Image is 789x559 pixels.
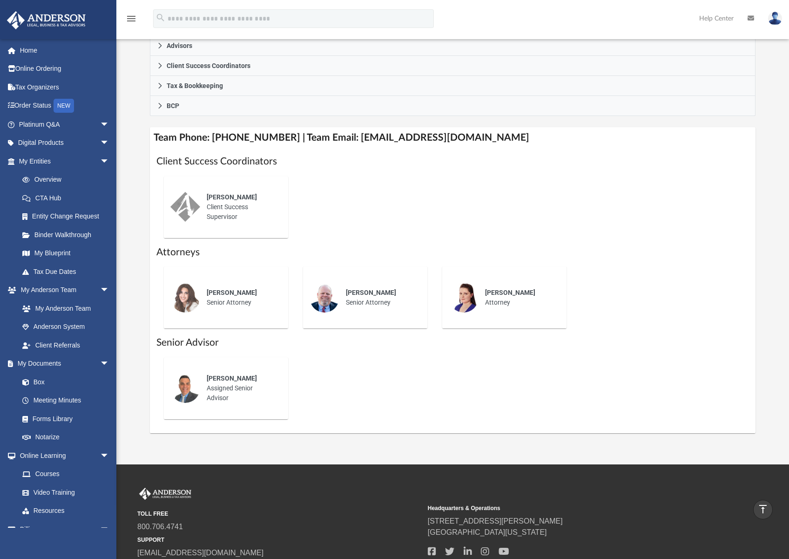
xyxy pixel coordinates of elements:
img: thumbnail [310,283,339,313]
span: [PERSON_NAME] [485,289,535,296]
span: [PERSON_NAME] [207,375,257,382]
a: Online Learningarrow_drop_down [7,446,119,465]
a: Tax Organizers [7,78,123,96]
a: Courses [13,465,119,484]
img: Anderson Advisors Platinum Portal [4,11,88,29]
h1: Senior Advisor [156,336,749,349]
a: Entity Change Request [13,207,123,226]
a: [EMAIL_ADDRESS][DOMAIN_NAME] [137,549,263,557]
i: vertical_align_top [757,504,769,515]
h1: Client Success Coordinators [156,155,749,168]
a: Tax Due Dates [13,262,123,281]
a: My Anderson Teamarrow_drop_down [7,281,119,300]
a: My Documentsarrow_drop_down [7,354,119,373]
a: Forms Library [13,409,114,428]
span: arrow_drop_down [100,152,119,171]
a: Meeting Minutes [13,391,119,410]
a: Anderson System [13,318,119,336]
img: thumbnail [170,192,200,222]
a: Platinum Q&Aarrow_drop_down [7,115,123,134]
div: Senior Attorney [339,281,421,314]
div: Assigned Senior Advisor [200,367,282,409]
span: Tax & Bookkeeping [167,82,223,89]
i: search [155,13,166,23]
span: [PERSON_NAME] [346,289,396,296]
div: Client Success Supervisor [200,186,282,228]
a: vertical_align_top [753,500,773,519]
span: Advisors [167,42,192,49]
a: 800.706.4741 [137,523,183,531]
div: Attorney [479,281,560,314]
a: Billingarrow_drop_down [7,520,123,539]
span: arrow_drop_down [100,354,119,374]
a: Overview [13,170,123,189]
a: My Blueprint [13,244,119,263]
h1: Attorneys [156,245,749,259]
img: Anderson Advisors Platinum Portal [137,488,193,500]
span: Client Success Coordinators [167,62,250,69]
a: Advisors [150,36,755,56]
span: arrow_drop_down [100,281,119,300]
img: User Pic [768,12,782,25]
a: Box [13,373,114,391]
a: Order StatusNEW [7,96,123,116]
img: thumbnail [170,283,200,313]
a: menu [126,18,137,24]
span: [PERSON_NAME] [207,289,257,296]
span: arrow_drop_down [100,520,119,539]
a: Tax & Bookkeeping [150,76,755,96]
span: arrow_drop_down [100,446,119,465]
span: BCP [167,102,179,109]
img: thumbnail [449,283,479,313]
a: Resources [13,502,119,520]
div: NEW [54,99,74,113]
div: Senior Attorney [200,281,282,314]
small: Headquarters & Operations [428,504,712,512]
a: [STREET_ADDRESS][PERSON_NAME] [428,517,563,525]
a: Client Success Coordinators [150,56,755,76]
small: TOLL FREE [137,510,421,518]
a: [GEOGRAPHIC_DATA][US_STATE] [428,528,547,536]
small: SUPPORT [137,536,421,544]
span: arrow_drop_down [100,134,119,153]
a: Video Training [13,483,114,502]
a: My Entitiesarrow_drop_down [7,152,123,170]
a: CTA Hub [13,189,123,207]
a: Digital Productsarrow_drop_down [7,134,123,152]
span: arrow_drop_down [100,115,119,134]
a: Notarize [13,428,119,447]
a: My Anderson Team [13,299,114,318]
a: BCP [150,96,755,116]
a: Binder Walkthrough [13,225,123,244]
a: Home [7,41,123,60]
i: menu [126,13,137,24]
h4: Team Phone: [PHONE_NUMBER] | Team Email: [EMAIL_ADDRESS][DOMAIN_NAME] [150,127,755,148]
a: Online Ordering [7,60,123,78]
span: [PERSON_NAME] [207,193,257,201]
a: Client Referrals [13,336,119,354]
img: thumbnail [170,373,200,403]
